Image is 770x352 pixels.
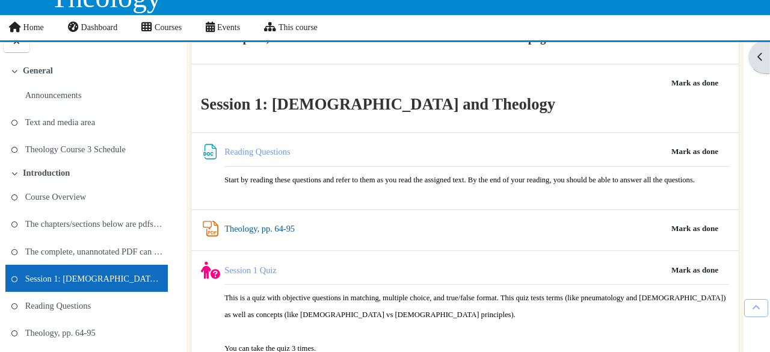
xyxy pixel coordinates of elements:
[224,265,277,275] a: Session 1 Quiz
[217,23,240,32] span: Events
[25,141,126,158] a: Theology Course 3 Schedule
[662,219,728,238] button: Mark Theology, pp. 64-95 as done
[11,68,19,74] span: Collapse
[25,114,95,131] a: Text and media area
[11,276,19,282] i: To do
[23,23,44,32] span: Home
[155,23,182,32] span: Courses
[224,147,292,156] a: Reading Questions
[23,168,70,178] a: Introduction
[279,23,318,32] span: This course
[201,95,556,113] b: Session 1: [DEMOGRAPHIC_DATA] and Theology
[662,142,728,161] button: Mark Reading Questions as done
[11,170,19,176] span: Collapse
[252,15,330,40] a: This course
[23,66,53,76] a: General
[662,261,728,280] button: Mark Session 1 Quiz as done
[11,330,19,336] i: To do
[25,188,86,205] a: Course Overview
[25,270,163,287] a: Session 1: [DEMOGRAPHIC_DATA] and Theology
[25,243,163,260] a: The complete, unannotated PDF can be found at the ...
[11,249,19,255] i: To do
[25,215,163,232] a: The chapters/sections below are pdfs that we have ...
[81,23,118,32] span: Dashboard
[129,15,194,40] a: Courses
[224,171,729,188] p: Start by reading these questions and refer to them as you read the assigned text. By the end of y...
[11,194,19,200] i: To do
[8,15,318,40] nav: Site links
[194,15,252,40] a: Events
[224,224,295,233] a: Theology, pp. 64-95
[662,73,728,93] button: Mark Session 1: Evangelicalism and Theology as done
[11,303,19,309] i: To do
[25,324,96,341] a: Theology, pp. 64-95
[11,120,19,126] i: To do
[56,15,129,40] a: Dashboard
[11,147,19,153] i: To do
[11,221,19,227] i: To do
[25,87,82,103] a: Announcements
[25,297,91,314] a: Reading Questions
